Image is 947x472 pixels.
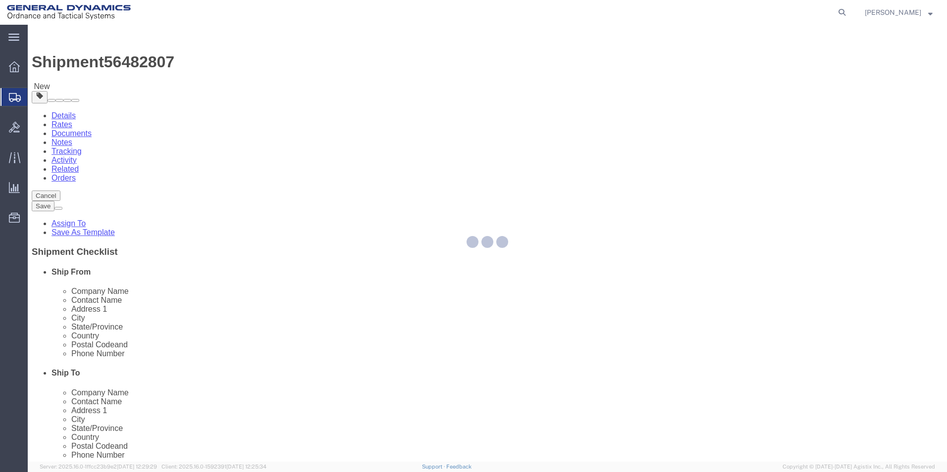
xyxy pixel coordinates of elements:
[446,464,472,470] a: Feedback
[161,464,266,470] span: Client: 2025.16.0-1592391
[864,6,933,18] button: [PERSON_NAME]
[7,5,131,20] img: logo
[226,464,266,470] span: [DATE] 12:25:34
[117,464,157,470] span: [DATE] 12:29:29
[865,7,921,18] span: LaShirl Montgomery
[40,464,157,470] span: Server: 2025.16.0-1ffcc23b9e2
[783,463,935,471] span: Copyright © [DATE]-[DATE] Agistix Inc., All Rights Reserved
[422,464,447,470] a: Support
